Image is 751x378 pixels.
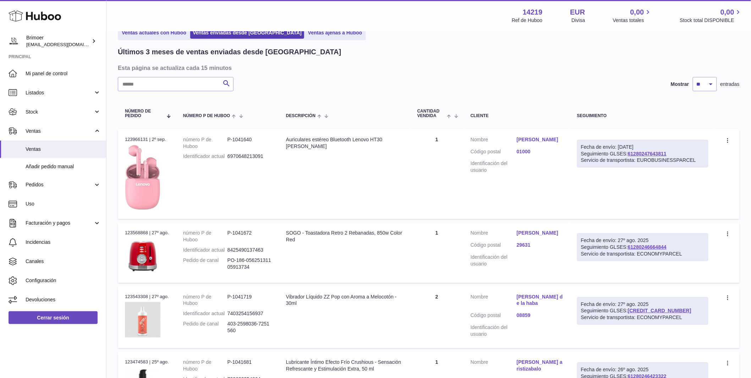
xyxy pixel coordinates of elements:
[228,359,272,372] dd: P-1041681
[410,129,464,219] td: 1
[26,109,93,115] span: Stock
[471,160,517,174] dt: Identificación del usuario
[228,153,272,160] dd: 6970648213091
[125,359,169,365] div: 123474583 | 25º ago.
[517,242,563,248] a: 29631
[417,109,445,118] span: Cantidad vendida
[286,294,403,307] div: Vibrador Líquido ZZ Pop con Aroma a Melocotón - 30ml
[125,294,169,300] div: 123543308 | 27º ago.
[228,310,272,317] dd: 7403254156937
[671,81,689,88] label: Mostrar
[125,239,160,274] img: 142191744792456.jpg
[471,324,517,338] dt: Identificación del usuario
[228,257,272,270] dd: PO-186-05625131105913734
[228,136,272,150] dd: P-1041640
[720,7,734,17] span: 0,00
[26,128,93,135] span: Ventas
[118,47,341,57] h2: Últimos 3 meses de ventas enviadas desde [GEOGRAPHIC_DATA]
[581,157,705,164] div: Servicio de transportista: EUROBUSINESSPARCEL
[286,114,316,118] span: Descripción
[228,247,272,253] dd: 8425490137463
[119,27,189,39] a: Ventas actuales con Huboo
[577,233,708,261] div: Seguimiento GLSES:
[471,148,517,157] dt: Código postal
[577,114,708,118] div: Seguimiento
[286,359,403,372] div: Lubricante Íntimo Efecto Frío Crushious - Sensación Refrescante y Estimulación Extra, 50 ml
[517,230,563,236] a: [PERSON_NAME]
[9,36,19,46] img: oroses@renuevo.es
[517,312,563,319] a: 08859
[471,359,517,374] dt: Nombre
[183,136,228,150] dt: número P de Huboo
[26,201,101,207] span: Uso
[720,81,740,88] span: entradas
[183,230,228,243] dt: número P de Huboo
[517,136,563,143] a: [PERSON_NAME]
[26,163,101,170] span: Añadir pedido manual
[228,294,272,307] dd: P-1041719
[26,239,101,246] span: Incidencias
[183,247,228,253] dt: Identificador actual
[26,70,101,77] span: Mi panel de control
[581,301,705,308] div: Fecha de envío: 27º ago. 2025
[517,359,563,372] a: [PERSON_NAME] aristizabalo
[577,140,708,168] div: Seguimiento GLSES:
[183,257,228,270] dt: Pedido de canal
[512,17,542,24] div: Ref de Huboo
[471,312,517,321] dt: Código postal
[183,294,228,307] dt: número P de Huboo
[228,321,272,334] dd: 403-2598036-7251560
[630,7,644,17] span: 0,00
[410,286,464,348] td: 2
[26,220,93,226] span: Facturación y pagos
[581,144,705,150] div: Fecha de envío: [DATE]
[26,277,101,284] span: Configuración
[613,7,652,24] a: 0,00 Ventas totales
[183,310,228,317] dt: Identificador actual
[190,27,304,39] a: Ventas enviadas desde [GEOGRAPHIC_DATA]
[26,89,93,96] span: Listados
[286,230,403,243] div: SOGO - Toastadora Retro 2 Rebanadas, 850w Color Red
[125,136,169,143] div: 123966131 | 2º sep.
[26,181,93,188] span: Pedidos
[581,314,705,321] div: Servicio de transportista: ECONOMYPARCEL
[613,17,652,24] span: Ventas totales
[581,237,705,244] div: Fecha de envío: 27º ago. 2025
[628,308,691,313] a: [CREDIT_CARD_NUMBER]
[183,321,228,334] dt: Pedido de canal
[183,359,228,372] dt: número P de Huboo
[183,114,230,118] span: número P de Huboo
[581,251,705,257] div: Servicio de transportista: ECONOMYPARCEL
[125,145,160,210] img: 142191744791844.jpg
[125,302,160,338] img: 142191744800114.jpg
[471,230,517,238] dt: Nombre
[26,296,101,303] span: Devoluciones
[572,17,585,24] div: Divisa
[680,17,742,24] span: Stock total DISPONIBLE
[228,230,272,243] dd: P-1041672
[183,153,228,160] dt: Identificador actual
[570,7,585,17] strong: EUR
[471,294,517,309] dt: Nombre
[680,7,742,24] a: 0,00 Stock total DISPONIBLE
[517,294,563,307] a: [PERSON_NAME] de la haba
[628,151,667,157] a: 61280247643811
[118,64,738,72] h3: Esta página se actualiza cada 15 minutos
[471,254,517,267] dt: Identificación del usuario
[125,230,169,236] div: 123568868 | 27º ago.
[471,136,517,145] dt: Nombre
[286,136,403,150] div: Auriculares estéreo Bluetooth Lenovo HT30 [PERSON_NAME]
[26,258,101,265] span: Canales
[628,244,667,250] a: 61280246664844
[581,366,705,373] div: Fecha de envío: 26º ago. 2025
[523,7,543,17] strong: 14219
[125,109,163,118] span: Número de pedido
[9,311,98,324] a: Cerrar sesión
[306,27,365,39] a: Ventas ajenas a Huboo
[26,146,101,153] span: Ventas
[26,42,104,47] span: [EMAIL_ADDRESS][DOMAIN_NAME]
[471,242,517,250] dt: Código postal
[410,223,464,283] td: 1
[517,148,563,155] a: 01000
[577,297,708,325] div: Seguimiento GLSES:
